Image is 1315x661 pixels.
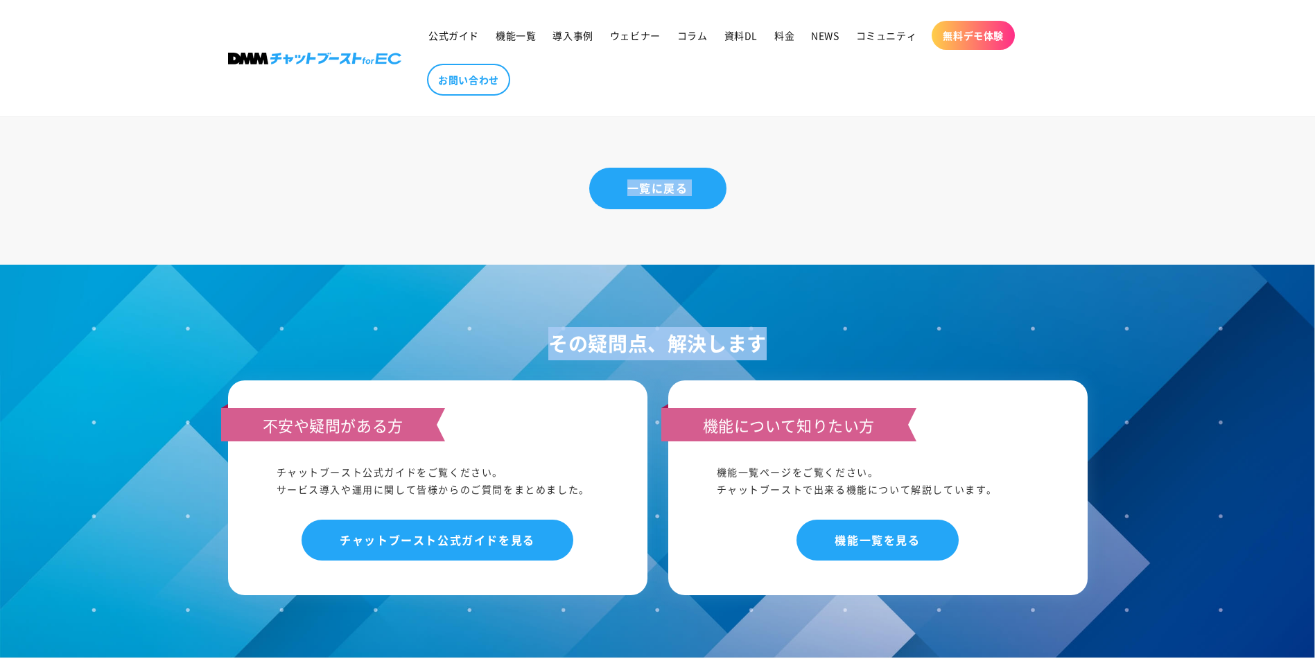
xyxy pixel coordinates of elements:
a: 料金 [766,21,803,50]
img: 株式会社DMM Boost [228,53,401,64]
span: 資料DL [724,29,758,42]
div: 機能一覧ページをご覧ください。 チャットブーストで出来る機能について解説しています。 [717,464,1039,498]
a: 機能一覧を見る [796,520,958,561]
a: NEWS [803,21,847,50]
a: コミュニティ [848,21,925,50]
span: コラム [677,29,708,42]
a: 導入事例 [544,21,601,50]
h3: 不安や疑問がある方 [221,408,445,441]
a: 無料デモ体験 [932,21,1015,50]
span: 料金 [774,29,794,42]
a: コラム [669,21,716,50]
div: チャットブースト公式ガイドをご覧ください。 サービス導入や運用に関して皆様からのご質問をまとめました。 [277,464,599,498]
h3: 機能について知りたい方 [661,408,917,441]
a: お問い合わせ [427,64,510,96]
span: NEWS [811,29,839,42]
a: 資料DL [716,21,766,50]
a: ウェビナー [602,21,669,50]
a: 一覧に戻る [589,168,726,209]
a: 公式ガイド [420,21,487,50]
span: お問い合わせ [438,73,499,86]
span: 公式ガイド [428,29,479,42]
a: チャットブースト公式ガイドを見る [302,520,573,561]
span: 導入事例 [552,29,593,42]
span: ウェビナー [610,29,661,42]
a: 機能一覧 [487,21,544,50]
span: 機能一覧 [496,29,536,42]
h2: その疑問点、解決します [228,327,1088,360]
span: コミュニティ [856,29,917,42]
span: 無料デモ体験 [943,29,1004,42]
